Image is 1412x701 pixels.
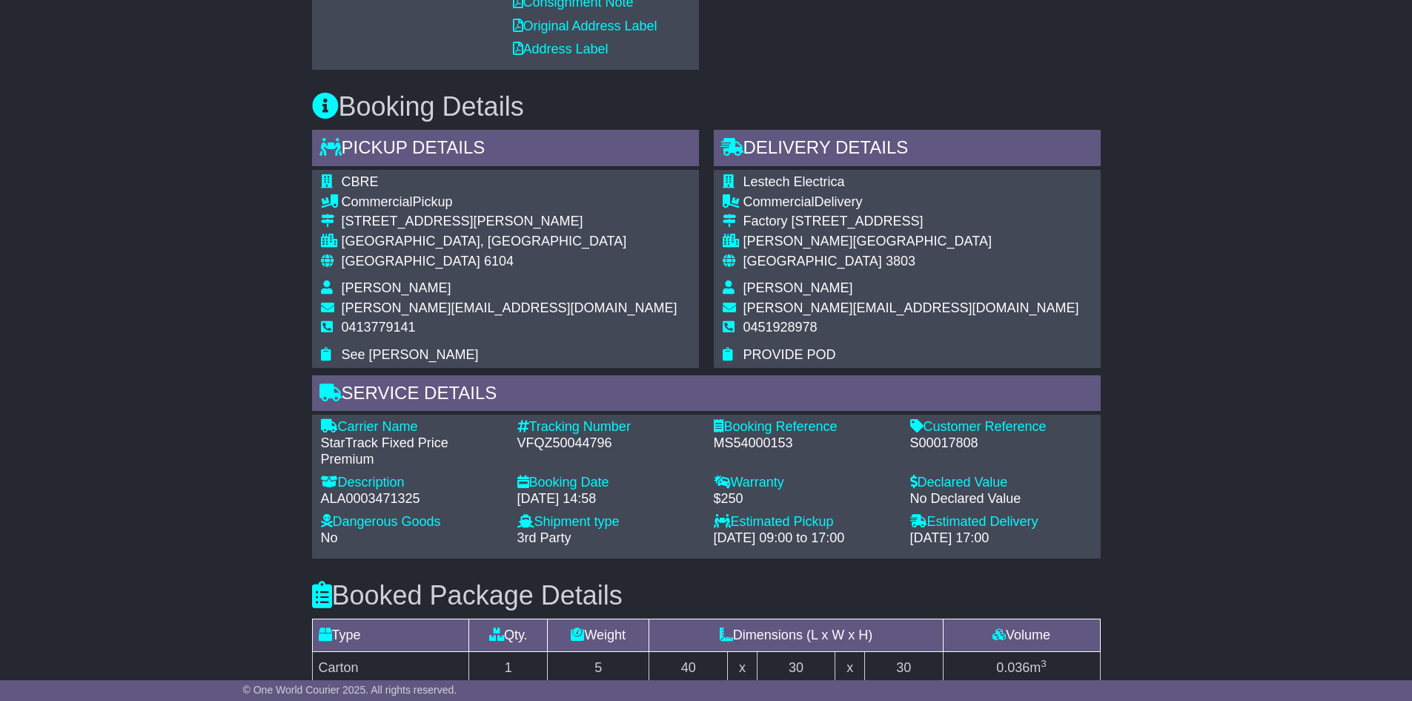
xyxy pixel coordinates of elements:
[321,435,503,467] div: StarTrack Fixed Price Premium
[835,652,864,685] td: x
[649,619,943,652] td: Dimensions (L x W x H)
[342,254,480,269] span: [GEOGRAPHIC_DATA]
[743,347,836,362] span: PROVIDE POD
[910,435,1092,452] div: S00017808
[714,419,895,435] div: Booking Reference
[714,530,895,547] div: [DATE] 09:00 to 17:00
[743,234,1079,250] div: [PERSON_NAME][GEOGRAPHIC_DATA]
[321,475,503,491] div: Description
[342,214,677,230] div: [STREET_ADDRESS][PERSON_NAME]
[517,419,699,435] div: Tracking Number
[342,194,677,211] div: Pickup
[517,475,699,491] div: Booking Date
[312,652,469,685] td: Carton
[910,419,1092,435] div: Customer Reference
[743,320,818,335] span: 0451928978
[714,130,1101,170] div: Delivery Details
[548,652,649,685] td: 5
[517,435,699,452] div: VFQZ50044796
[757,652,835,685] td: 30
[743,300,1079,315] span: [PERSON_NAME][EMAIL_ADDRESS][DOMAIN_NAME]
[312,375,1101,415] div: Service Details
[321,491,503,507] div: ALA0003471325
[321,419,503,435] div: Carrier Name
[1041,658,1047,669] sup: 3
[342,320,416,335] span: 0413779141
[743,194,1079,211] div: Delivery
[243,684,457,696] span: © One World Courier 2025. All rights reserved.
[864,652,943,685] td: 30
[714,475,895,491] div: Warranty
[342,174,379,189] span: CBRE
[321,514,503,530] div: Dangerous Goods
[484,254,514,269] span: 6104
[743,174,845,189] span: Lestech Electrica
[312,581,1101,611] h3: Booked Package Details
[513,42,609,56] a: Address Label
[714,435,895,452] div: MS54000153
[342,347,479,362] span: See [PERSON_NAME]
[342,280,451,295] span: [PERSON_NAME]
[312,619,469,652] td: Type
[886,254,915,269] span: 3803
[743,214,1079,230] div: Factory [STREET_ADDRESS]
[743,280,853,295] span: [PERSON_NAME]
[469,619,548,652] td: Qty.
[996,660,1030,675] span: 0.036
[342,234,677,250] div: [GEOGRAPHIC_DATA], [GEOGRAPHIC_DATA]
[910,475,1092,491] div: Declared Value
[910,514,1092,530] div: Estimated Delivery
[943,619,1100,652] td: Volume
[321,530,338,545] span: No
[910,530,1092,547] div: [DATE] 17:00
[517,530,571,545] span: 3rd Party
[743,194,815,209] span: Commercial
[312,92,1101,122] h3: Booking Details
[312,130,699,170] div: Pickup Details
[342,300,677,315] span: [PERSON_NAME][EMAIL_ADDRESS][DOMAIN_NAME]
[910,491,1092,507] div: No Declared Value
[548,619,649,652] td: Weight
[728,652,757,685] td: x
[943,652,1100,685] td: m
[342,194,413,209] span: Commercial
[714,491,895,507] div: $250
[649,652,728,685] td: 40
[714,514,895,530] div: Estimated Pickup
[517,514,699,530] div: Shipment type
[517,491,699,507] div: [DATE] 14:58
[513,19,657,33] a: Original Address Label
[743,254,882,269] span: [GEOGRAPHIC_DATA]
[469,652,548,685] td: 1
